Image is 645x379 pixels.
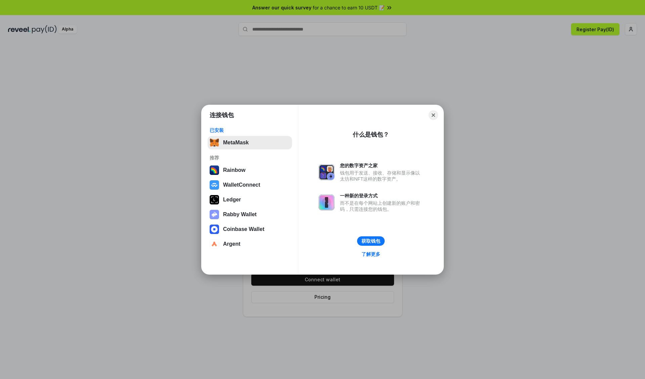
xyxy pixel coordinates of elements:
[210,165,219,175] img: svg+xml,%3Csvg%20width%3D%22120%22%20height%3D%22120%22%20viewBox%3D%220%200%20120%20120%22%20fil...
[210,155,290,161] div: 推荐
[340,162,423,169] div: 您的数字资产之家
[223,182,260,188] div: WalletConnect
[340,170,423,182] div: 钱包用于发送、接收、存储和显示像以太坊和NFT这样的数字资产。
[361,238,380,244] div: 获取钱包
[361,251,380,257] div: 了解更多
[210,127,290,133] div: 已安装
[210,195,219,204] img: svg+xml,%3Csvg%20xmlns%3D%22http%3A%2F%2Fwww.w3.org%2F2000%2Fsvg%22%20width%3D%2228%22%20height%3...
[210,239,219,249] img: svg+xml,%3Csvg%20width%3D%2228%22%20height%3D%2228%22%20viewBox%3D%220%200%2028%2028%22%20fill%3D...
[208,208,292,221] button: Rabby Wallet
[208,193,292,206] button: Ledger
[210,225,219,234] img: svg+xml,%3Csvg%20width%3D%2228%22%20height%3D%2228%22%20viewBox%3D%220%200%2028%2028%22%20fill%3D...
[340,193,423,199] div: 一种新的登录方式
[210,210,219,219] img: svg+xml,%3Csvg%20xmlns%3D%22http%3A%2F%2Fwww.w3.org%2F2000%2Fsvg%22%20fill%3D%22none%22%20viewBox...
[353,131,389,139] div: 什么是钱包？
[208,223,292,236] button: Coinbase Wallet
[223,211,257,218] div: Rabby Wallet
[357,236,385,246] button: 获取钱包
[208,178,292,192] button: WalletConnect
[208,136,292,149] button: MetaMask
[210,138,219,147] img: svg+xml,%3Csvg%20fill%3D%22none%22%20height%3D%2233%22%20viewBox%3D%220%200%2035%2033%22%20width%...
[210,180,219,190] img: svg+xml,%3Csvg%20width%3D%2228%22%20height%3D%2228%22%20viewBox%3D%220%200%2028%2028%22%20fill%3D...
[223,140,249,146] div: MetaMask
[223,241,241,247] div: Argent
[210,111,234,119] h1: 连接钱包
[318,194,335,210] img: svg+xml,%3Csvg%20xmlns%3D%22http%3A%2F%2Fwww.w3.org%2F2000%2Fsvg%22%20fill%3D%22none%22%20viewBox...
[208,237,292,251] button: Argent
[340,200,423,212] div: 而不是在每个网站上创建新的账户和密码，只需连接您的钱包。
[208,163,292,177] button: Rainbow
[223,197,241,203] div: Ledger
[357,250,384,258] a: 了解更多
[429,110,438,120] button: Close
[318,164,335,180] img: svg+xml,%3Csvg%20xmlns%3D%22http%3A%2F%2Fwww.w3.org%2F2000%2Fsvg%22%20fill%3D%22none%22%20viewBox...
[223,226,264,232] div: Coinbase Wallet
[223,167,246,173] div: Rainbow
